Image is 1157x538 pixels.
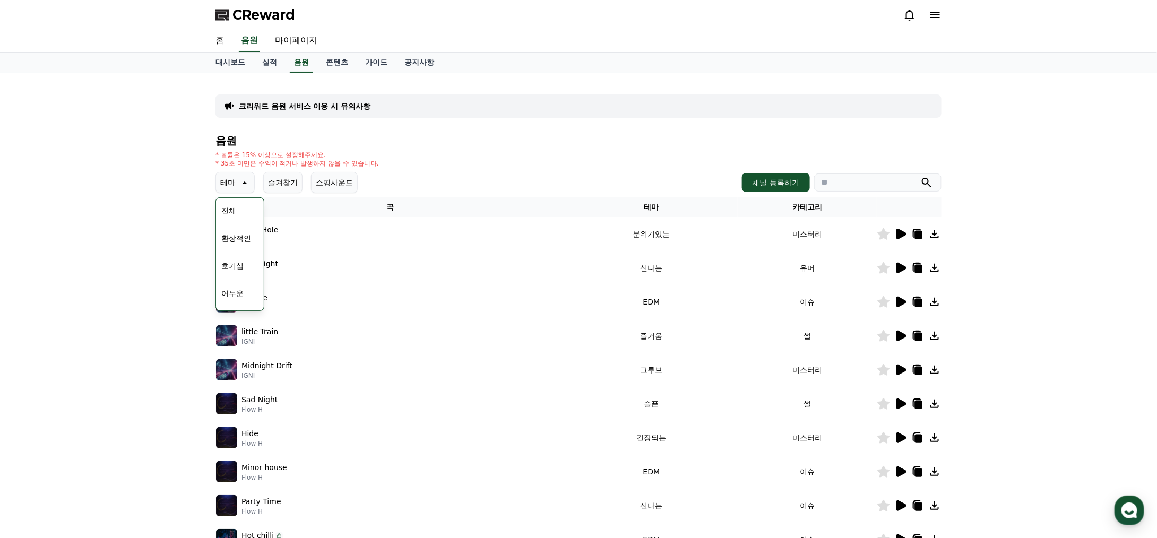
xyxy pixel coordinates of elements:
img: music [216,393,237,414]
img: music [216,325,237,346]
a: 마이페이지 [266,30,326,52]
p: Sad Night [241,394,278,405]
td: EDM [565,285,738,319]
span: 홈 [33,352,40,361]
p: Party Time [241,496,281,507]
span: CReward [232,6,295,23]
td: 이슈 [738,455,877,489]
td: 미스터리 [738,353,877,387]
button: 어두운 [217,282,248,305]
th: 테마 [565,197,738,217]
p: * 35초 미만은 수익이 적거나 발생하지 않을 수 있습니다. [215,159,379,168]
p: little Train [241,326,278,337]
th: 카테고리 [738,197,877,217]
p: Flow H [241,507,281,516]
p: IGNI [241,337,278,346]
h4: 음원 [215,135,942,146]
td: 신나는 [565,251,738,285]
td: 분위기있는 [565,217,738,251]
a: 대화 [70,336,137,363]
p: IGNI [241,371,292,380]
td: 그루브 [565,353,738,387]
img: music [216,427,237,448]
td: 썰 [738,387,877,421]
p: 테마 [220,175,235,190]
p: Flow H [241,473,287,482]
p: Minor house [241,462,287,473]
td: 미스터리 [738,421,877,455]
p: Midnight Drift [241,360,292,371]
td: 썰 [738,319,877,353]
td: 슬픈 [565,387,738,421]
button: 환상적인 [217,227,255,250]
a: 실적 [254,53,286,73]
p: Flow H [241,439,263,448]
button: 쇼핑사운드 [311,172,358,193]
td: 신나는 [565,489,738,523]
p: * 볼륨은 15% 이상으로 설정해주세요. [215,151,379,159]
a: 홈 [207,30,232,52]
td: 이슈 [738,489,877,523]
img: music [216,461,237,482]
td: 미스터리 [738,217,877,251]
span: 대화 [97,353,110,361]
a: CReward [215,6,295,23]
img: music [216,359,237,380]
a: 대시보드 [207,53,254,73]
button: 테마 [215,172,255,193]
td: 즐거움 [565,319,738,353]
button: 호기심 [217,254,248,277]
a: 크리워드 음원 서비스 이용 시 유의사항 [239,101,370,111]
a: 설정 [137,336,204,363]
p: Flow H [241,405,278,414]
p: Hide [241,428,258,439]
button: 채널 등록하기 [742,173,810,192]
span: 설정 [164,352,177,361]
th: 곡 [215,197,565,217]
a: 홈 [3,336,70,363]
a: 가이드 [357,53,396,73]
a: 음원 [239,30,260,52]
td: EDM [565,455,738,489]
img: music [216,495,237,516]
button: 전체 [217,199,240,222]
td: 이슈 [738,285,877,319]
a: 공지사항 [396,53,443,73]
td: 유머 [738,251,877,285]
td: 긴장되는 [565,421,738,455]
a: 콘텐츠 [317,53,357,73]
a: 음원 [290,53,313,73]
button: 즐겨찾기 [263,172,303,193]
